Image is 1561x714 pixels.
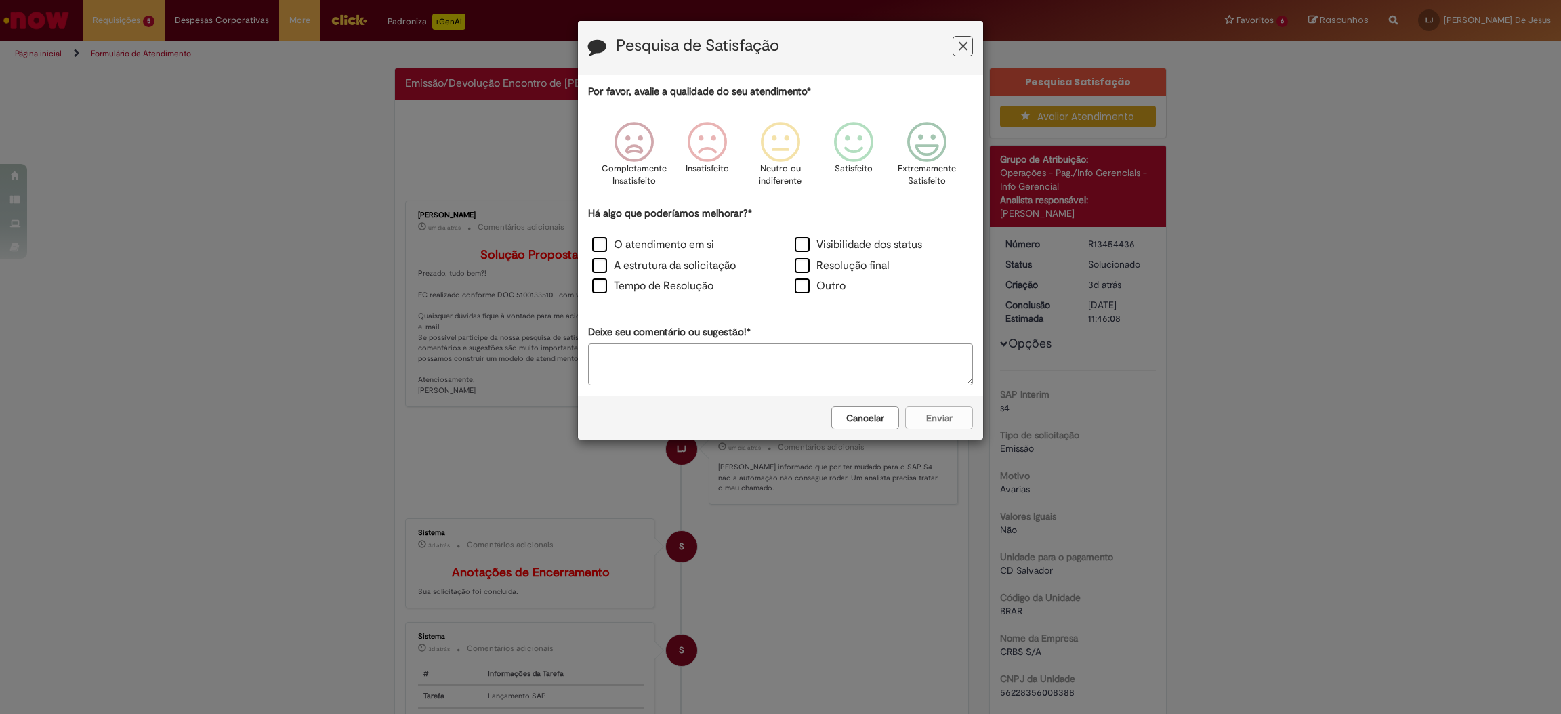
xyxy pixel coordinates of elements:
label: Por favor, avalie a qualidade do seu atendimento* [588,85,811,99]
label: A estrutura da solicitação [592,258,736,274]
div: Insatisfeito [673,112,742,205]
p: Completamente Insatisfeito [602,163,667,188]
p: Extremamente Satisfeito [898,163,956,188]
label: Outro [795,278,846,294]
div: Neutro ou indiferente [746,112,815,205]
div: Há algo que poderíamos melhorar?* [588,207,973,298]
label: Deixe seu comentário ou sugestão!* [588,325,751,339]
label: Visibilidade dos status [795,237,922,253]
p: Insatisfeito [686,163,729,175]
label: Tempo de Resolução [592,278,713,294]
label: Pesquisa de Satisfação [616,37,779,55]
p: Satisfeito [835,163,873,175]
label: O atendimento em si [592,237,714,253]
div: Completamente Insatisfeito [599,112,668,205]
p: Neutro ou indiferente [756,163,805,188]
label: Resolução final [795,258,890,274]
div: Satisfeito [819,112,888,205]
button: Cancelar [831,406,899,429]
div: Extremamente Satisfeito [892,112,961,205]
